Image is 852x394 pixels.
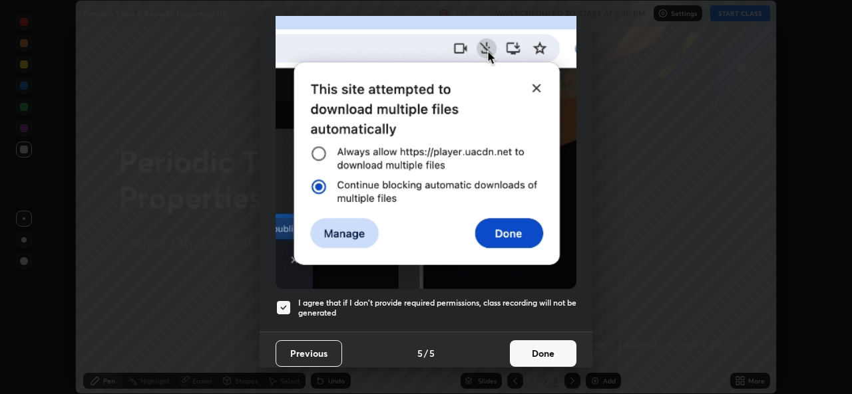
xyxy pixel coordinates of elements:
[510,340,576,367] button: Done
[429,346,435,360] h4: 5
[298,298,576,318] h5: I agree that if I don't provide required permissions, class recording will not be generated
[424,346,428,360] h4: /
[276,340,342,367] button: Previous
[417,346,423,360] h4: 5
